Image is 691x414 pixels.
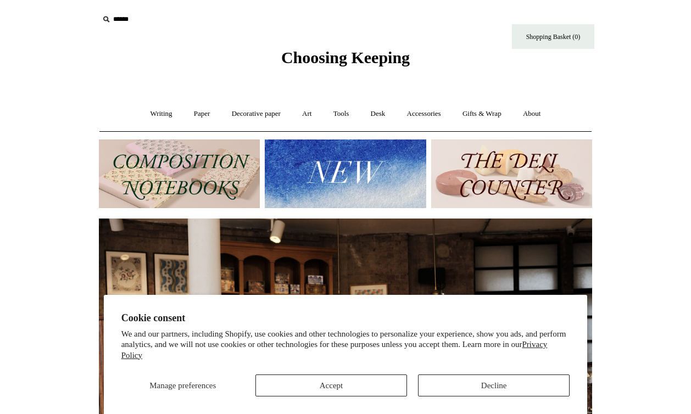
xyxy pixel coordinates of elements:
[418,374,570,396] button: Decline
[121,340,548,360] a: Privacy Policy
[431,139,592,208] img: The Deli Counter
[361,99,395,128] a: Desk
[184,99,220,128] a: Paper
[222,99,291,128] a: Decorative paper
[121,374,244,396] button: Manage preferences
[281,57,410,65] a: Choosing Keeping
[255,374,407,396] button: Accept
[292,99,321,128] a: Art
[453,99,511,128] a: Gifts & Wrap
[281,48,410,66] span: Choosing Keeping
[121,329,570,361] p: We and our partners, including Shopify, use cookies and other technologies to personalize your ex...
[149,381,216,390] span: Manage preferences
[141,99,182,128] a: Writing
[99,139,260,208] img: 202302 Composition ledgers.jpg__PID:69722ee6-fa44-49dd-a067-31375e5d54ec
[121,312,570,324] h2: Cookie consent
[512,24,594,49] a: Shopping Basket (0)
[324,99,359,128] a: Tools
[513,99,551,128] a: About
[265,139,426,208] img: New.jpg__PID:f73bdf93-380a-4a35-bcfe-7823039498e1
[397,99,451,128] a: Accessories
